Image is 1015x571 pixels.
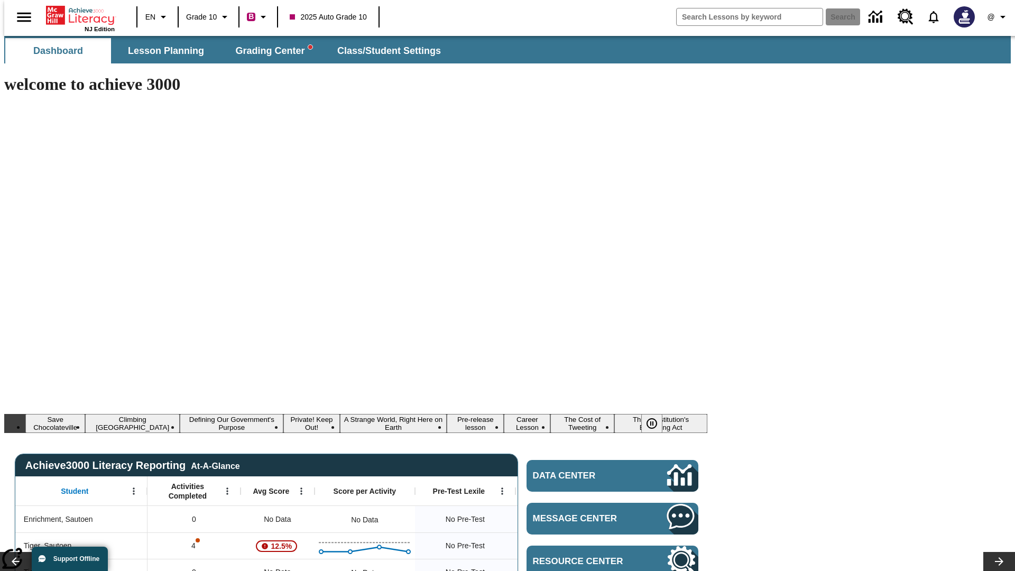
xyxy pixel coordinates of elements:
[241,506,315,532] div: No Data, Enrichment, Sautoen
[180,414,283,433] button: Slide 3 Defining Our Government's Purpose
[446,514,485,525] span: No Pre-Test, Enrichment, Sautoen
[221,38,327,63] button: Grading Center
[515,532,616,559] div: No Data, Tiger, Sautoen
[61,486,88,496] span: Student
[308,45,312,49] svg: writing assistant alert
[33,45,83,57] span: Dashboard
[32,547,108,571] button: Support Offline
[533,471,632,481] span: Data Center
[340,414,447,433] button: Slide 5 A Strange World, Right Here on Earth
[192,514,196,525] span: 0
[153,482,223,501] span: Activities Completed
[219,483,235,499] button: Open Menu
[862,3,891,32] a: Data Center
[981,7,1015,26] button: Profile/Settings
[85,26,115,32] span: NJ Edition
[259,509,296,530] span: No Data
[4,38,450,63] div: SubNavbar
[494,483,510,499] button: Open Menu
[24,540,72,551] span: Tiger, Sautoen
[641,414,662,433] button: Pause
[4,36,1011,63] div: SubNavbar
[24,514,93,525] span: Enrichment, Sautoen
[550,414,614,433] button: Slide 8 The Cost of Tweeting
[947,3,981,31] button: Select a new avatar
[446,540,485,551] span: No Pre-Test, Tiger, Sautoen
[113,38,219,63] button: Lesson Planning
[267,537,297,556] span: 12.5%
[128,45,204,57] span: Lesson Planning
[147,506,241,532] div: 0, Enrichment, Sautoen
[53,555,99,563] span: Support Offline
[329,38,449,63] button: Class/Student Settings
[147,532,241,559] div: 4, One or more Activity scores may be invalid., Tiger, Sautoen
[293,483,309,499] button: Open Menu
[533,513,635,524] span: Message Center
[920,3,947,31] a: Notifications
[954,6,975,27] img: Avatar
[243,7,274,26] button: Boost Class color is violet red. Change class color
[334,486,396,496] span: Score per Activity
[983,552,1015,571] button: Lesson carousel, Next
[5,38,111,63] button: Dashboard
[25,414,85,433] button: Slide 1 Save Chocolateville
[145,12,155,23] span: EN
[4,75,707,94] h1: welcome to achieve 3000
[433,486,485,496] span: Pre-Test Lexile
[190,540,198,551] p: 4
[85,414,180,433] button: Slide 2 Climbing Mount Tai
[46,5,115,26] a: Home
[527,503,698,535] a: Message Center
[186,12,217,23] span: Grade 10
[290,12,366,23] span: 2025 Auto Grade 10
[533,556,635,567] span: Resource Center
[283,414,339,433] button: Slide 4 Private! Keep Out!
[447,414,504,433] button: Slide 6 Pre-release lesson
[515,506,616,532] div: No Data, Enrichment, Sautoen
[241,532,315,559] div: , 12.5%, Attention! This student's Average First Try Score of 12.5% is below 65%, Tiger, Sautoen
[614,414,707,433] button: Slide 9 The Constitution's Balancing Act
[987,12,994,23] span: @
[891,3,920,31] a: Resource Center, Will open in new tab
[504,414,550,433] button: Slide 7 Career Lesson
[248,10,254,23] span: B
[346,509,383,530] div: No Data, Enrichment, Sautoen
[191,459,239,471] div: At-A-Glance
[677,8,823,25] input: search field
[235,45,312,57] span: Grading Center
[527,460,698,492] a: Data Center
[253,486,289,496] span: Avg Score
[8,2,40,33] button: Open side menu
[46,4,115,32] div: Home
[126,483,142,499] button: Open Menu
[641,414,673,433] div: Pause
[25,459,240,472] span: Achieve3000 Literacy Reporting
[182,7,235,26] button: Grade: Grade 10, Select a grade
[141,7,174,26] button: Language: EN, Select a language
[337,45,441,57] span: Class/Student Settings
